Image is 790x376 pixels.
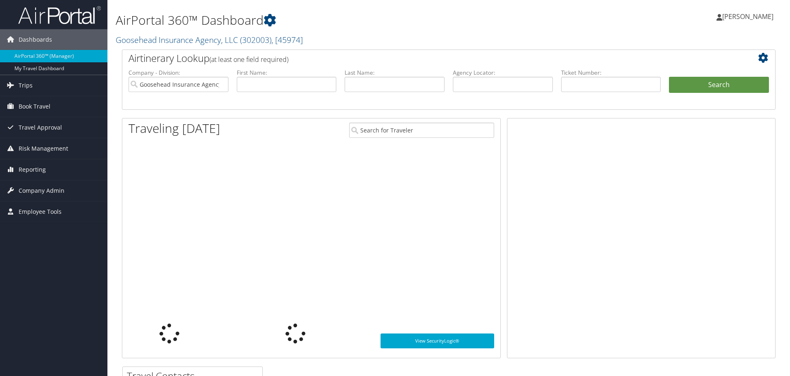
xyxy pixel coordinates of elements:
span: [PERSON_NAME] [722,12,773,21]
h1: AirPortal 360™ Dashboard [116,12,560,29]
span: Dashboards [19,29,52,50]
label: First Name: [237,69,337,77]
span: Employee Tools [19,201,62,222]
span: Book Travel [19,96,50,117]
span: Reporting [19,159,46,180]
span: Risk Management [19,138,68,159]
h2: Airtinerary Lookup [128,51,714,65]
label: Company - Division: [128,69,228,77]
img: airportal-logo.png [18,5,101,25]
span: ( 302003 ) [240,34,271,45]
label: Ticket Number: [561,69,661,77]
a: Goosehead Insurance Agency, LLC [116,34,303,45]
input: Search for Traveler [349,123,494,138]
a: View SecurityLogic® [381,333,494,348]
a: [PERSON_NAME] [716,4,782,29]
h1: Traveling [DATE] [128,120,220,137]
span: Company Admin [19,180,64,201]
span: Travel Approval [19,117,62,138]
label: Last Name: [345,69,445,77]
span: Trips [19,75,33,96]
span: , [ 45974 ] [271,34,303,45]
span: (at least one field required) [209,55,288,64]
button: Search [669,77,769,93]
label: Agency Locator: [453,69,553,77]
